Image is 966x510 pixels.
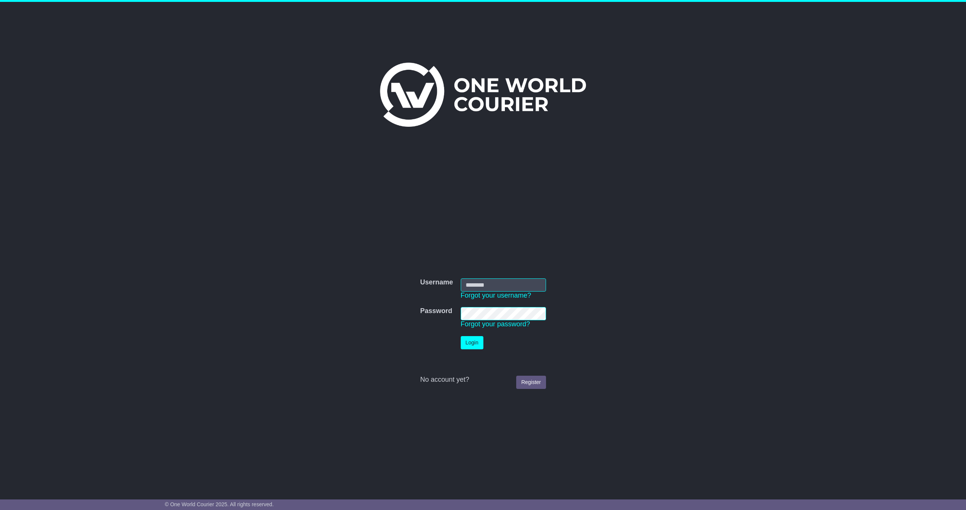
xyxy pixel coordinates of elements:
[420,376,546,384] div: No account yet?
[461,320,530,328] a: Forgot your password?
[420,278,453,287] label: Username
[461,292,531,299] a: Forgot your username?
[380,63,586,127] img: One World
[516,376,546,389] a: Register
[461,336,483,349] button: Login
[420,307,452,315] label: Password
[165,501,274,507] span: © One World Courier 2025. All rights reserved.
